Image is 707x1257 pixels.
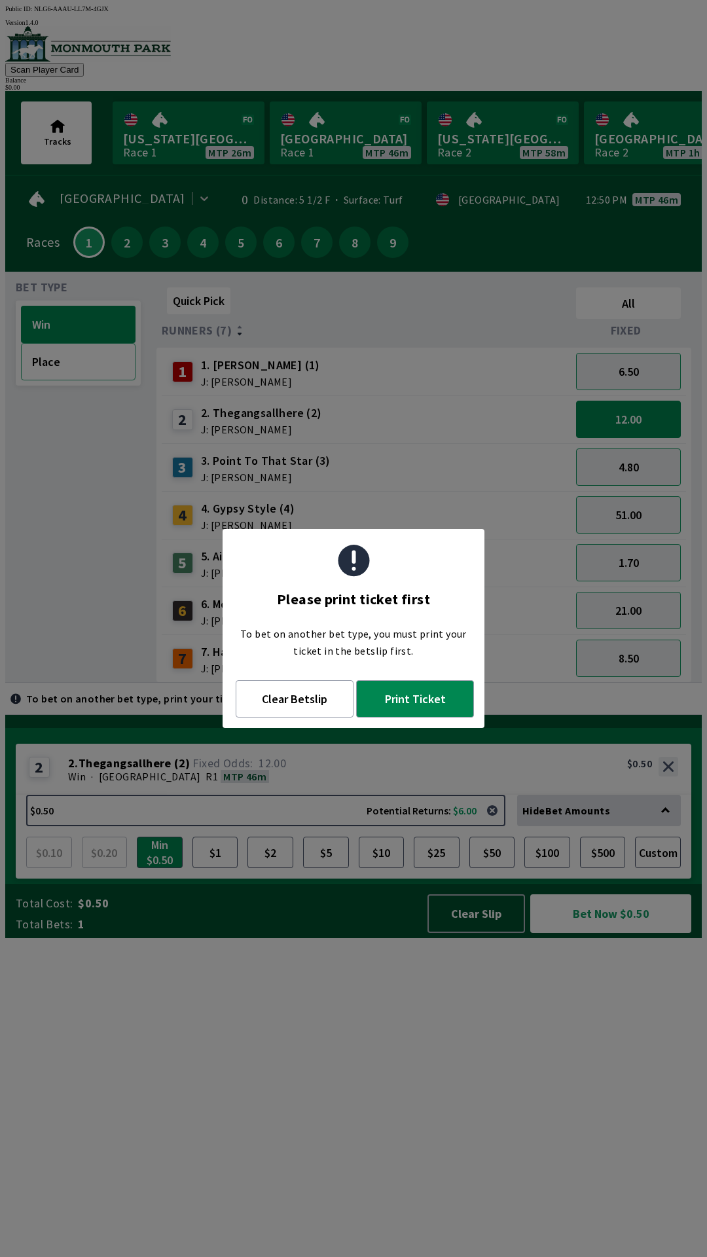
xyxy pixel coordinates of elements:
button: Print Ticket [356,680,474,718]
span: Clear Betslip [252,691,337,706]
div: Please print ticket first [277,583,430,615]
span: Print Ticket [372,691,458,706]
div: To bet on another bet type, you must print your ticket in the betslip first. [223,615,484,670]
button: Clear Betslip [236,680,353,718]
